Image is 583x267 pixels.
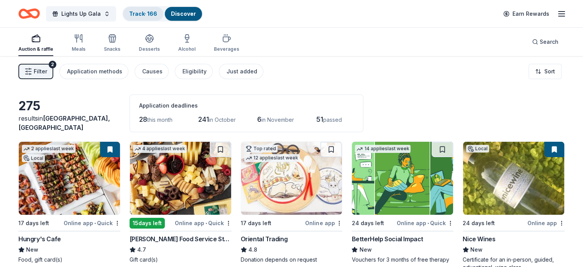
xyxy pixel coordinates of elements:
div: results [18,114,120,132]
a: Discover [171,10,196,17]
div: Snacks [104,46,120,52]
span: 28 [139,115,147,123]
img: Image for Gordon Food Service Store [130,142,231,215]
button: Just added [219,64,263,79]
a: Home [18,5,40,23]
span: New [470,245,483,254]
div: Top rated [244,145,278,153]
div: Application deadlines [139,101,354,110]
button: Application methods [59,64,128,79]
a: Earn Rewards [499,7,554,21]
div: Just added [227,67,257,76]
div: Nice Wines [463,234,495,244]
button: Eligibility [175,64,213,79]
span: • [205,220,207,226]
div: 17 days left [18,219,49,228]
span: • [94,220,96,226]
div: 24 days left [463,219,495,228]
div: Auction & raffle [18,46,53,52]
div: 2 applies last week [22,145,76,153]
div: Vouchers for 3 months of free therapy [351,256,453,264]
span: New [359,245,371,254]
div: Online app [305,218,342,228]
a: Image for Gordon Food Service Store4 applieslast week15days leftOnline app•Quick[PERSON_NAME] Foo... [130,141,232,264]
div: 14 applies last week [355,145,411,153]
button: Meals [72,31,85,56]
span: 4.8 [248,245,257,254]
div: Local [466,145,489,153]
a: Image for Hungry's Cafe2 applieslast weekLocal17 days leftOnline app•QuickHungry's CafeNewFood, g... [18,141,120,264]
button: Alcohol [178,31,195,56]
span: 241 [198,115,209,123]
a: Image for Oriental TradingTop rated12 applieslast week17 days leftOnline appOriental Trading4.8Do... [241,141,343,264]
button: Auction & raffle [18,31,53,56]
button: Search [526,34,565,50]
div: Online app Quick [175,218,232,228]
div: Gift card(s) [130,256,232,264]
div: Application methods [67,67,122,76]
div: Food, gift card(s) [18,256,120,264]
span: • [427,220,429,226]
a: Image for BetterHelp Social Impact14 applieslast week24 days leftOnline app•QuickBetterHelp Socia... [351,141,453,264]
div: Oriental Trading [241,234,288,244]
div: Online app [527,218,565,228]
span: Filter [34,67,47,76]
button: Beverages [214,31,239,56]
div: Donation depends on request [241,256,343,264]
div: Alcohol [178,46,195,52]
button: Snacks [104,31,120,56]
img: Image for BetterHelp Social Impact [352,142,453,215]
button: Causes [135,64,169,79]
div: Causes [142,67,163,76]
button: Desserts [139,31,160,56]
span: Sort [544,67,555,76]
span: Lights Up Gala [61,9,101,18]
img: Image for Nice Wines [463,142,564,215]
div: Online app Quick [64,218,120,228]
div: Online app Quick [397,218,453,228]
div: 24 days left [351,219,384,228]
span: in [18,114,110,131]
div: Hungry's Cafe [18,234,61,244]
button: Filter2 [18,64,53,79]
div: Eligibility [182,67,207,76]
div: 275 [18,98,120,114]
button: Track· 166Discover [122,6,203,22]
div: [PERSON_NAME] Food Service Store [130,234,232,244]
span: passed [323,116,342,123]
span: this month [147,116,172,123]
div: 15 days left [130,218,165,229]
img: Image for Oriental Trading [241,142,342,215]
span: 51 [316,115,323,123]
span: 6 [257,115,261,123]
div: 17 days left [241,219,271,228]
div: 12 applies last week [244,154,300,162]
div: Desserts [139,46,160,52]
span: New [26,245,38,254]
img: Image for Hungry's Cafe [19,142,120,215]
button: Lights Up Gala [46,6,116,22]
button: Sort [529,64,562,79]
div: 2 [49,61,56,68]
div: Meals [72,46,85,52]
span: in November [261,116,294,123]
div: BetterHelp Social Impact [351,234,423,244]
span: Search [540,37,558,46]
span: [GEOGRAPHIC_DATA], [GEOGRAPHIC_DATA] [18,114,110,131]
div: 4 applies last week [133,145,187,153]
a: Track· 166 [129,10,157,17]
div: Beverages [214,46,239,52]
div: Local [22,154,45,162]
span: in October [209,116,236,123]
span: 4.7 [137,245,146,254]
